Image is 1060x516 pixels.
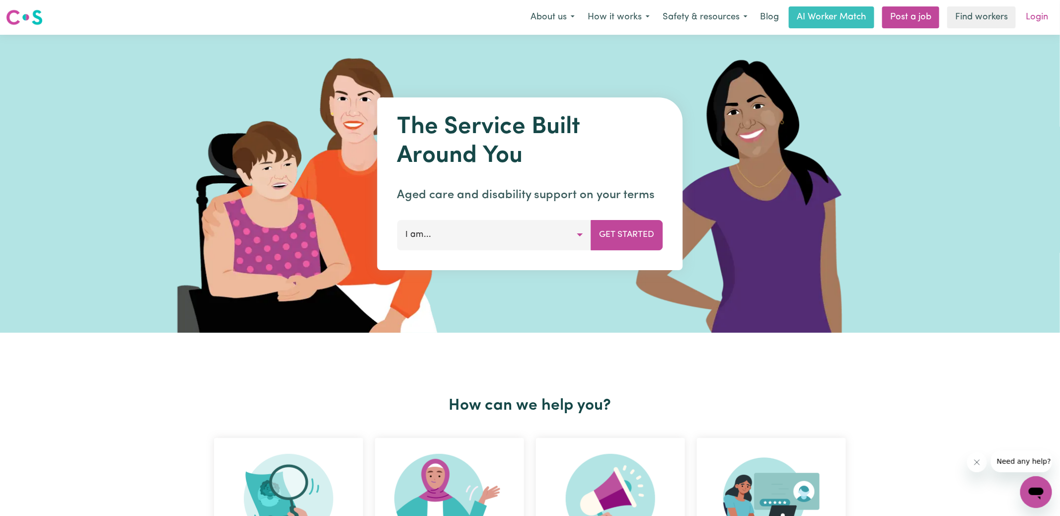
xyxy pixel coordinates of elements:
[947,6,1016,28] a: Find workers
[789,6,874,28] a: AI Worker Match
[208,396,852,415] h2: How can we help you?
[754,6,785,28] a: Blog
[591,220,663,250] button: Get Started
[1020,476,1052,508] iframe: Button to launch messaging window
[581,7,656,28] button: How it works
[397,220,592,250] button: I am...
[1020,6,1054,28] a: Login
[397,113,663,170] h1: The Service Built Around You
[991,450,1052,472] iframe: Message from company
[397,186,663,204] p: Aged care and disability support on your terms
[967,452,987,472] iframe: Close message
[6,6,43,29] a: Careseekers logo
[882,6,939,28] a: Post a job
[524,7,581,28] button: About us
[656,7,754,28] button: Safety & resources
[6,8,43,26] img: Careseekers logo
